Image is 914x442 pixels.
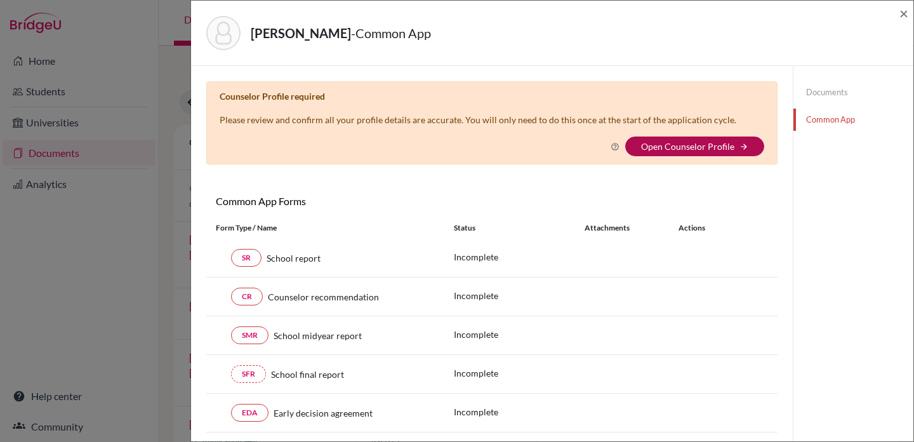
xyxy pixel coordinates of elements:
[274,406,373,420] span: Early decision agreement
[231,365,266,383] a: SFR
[268,290,379,304] span: Counselor recommendation
[231,326,268,344] a: SMR
[739,142,748,151] i: arrow_forward
[454,328,585,341] p: Incomplete
[793,81,913,104] a: Documents
[663,222,742,234] div: Actions
[625,137,764,156] button: Open Counselor Profilearrow_forward
[271,368,344,381] span: School final report
[899,4,908,22] span: ×
[220,113,736,126] p: Please review and confirm all your profile details are accurate. You will only need to do this on...
[274,329,362,342] span: School midyear report
[220,91,325,102] b: Counselor Profile required
[454,250,585,264] p: Incomplete
[793,109,913,131] a: Common App
[251,25,351,41] strong: [PERSON_NAME]
[206,222,444,234] div: Form Type / Name
[206,195,492,207] h6: Common App Forms
[454,366,585,380] p: Incomplete
[231,249,262,267] a: SR
[899,6,908,21] button: Close
[231,288,263,305] a: CR
[454,289,585,302] p: Incomplete
[231,404,268,422] a: EDA
[585,222,663,234] div: Attachments
[641,141,734,152] a: Open Counselor Profile
[267,251,321,265] span: School report
[454,405,585,419] p: Incomplete
[351,25,431,41] span: - Common App
[454,222,585,234] div: Status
